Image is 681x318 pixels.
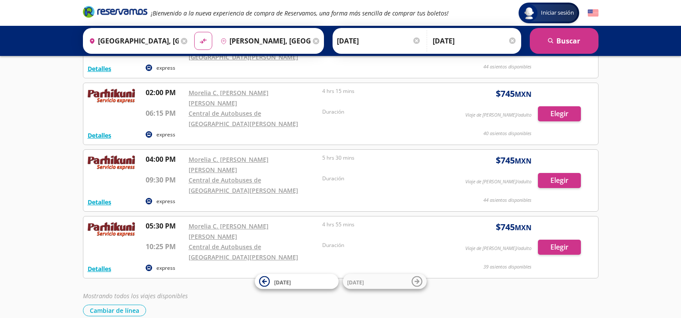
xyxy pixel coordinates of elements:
[189,222,269,241] a: Morelia C. [PERSON_NAME] [PERSON_NAME]
[88,131,111,140] button: Detalles
[530,28,599,54] button: Buscar
[146,241,184,252] p: 10:25 PM
[156,264,175,272] p: express
[515,90,531,99] small: MXN
[337,30,421,52] input: Elegir Fecha
[88,198,111,207] button: Detalles
[465,111,531,119] p: Viaje de [PERSON_NAME]/adulto
[255,274,339,289] button: [DATE]
[217,30,311,52] input: Buscar Destino
[146,108,184,118] p: 06:15 PM
[538,240,581,255] button: Elegir
[156,198,175,205] p: express
[515,156,531,166] small: MXN
[189,155,269,174] a: Morelia C. [PERSON_NAME] [PERSON_NAME]
[189,243,298,261] a: Central de Autobuses de [GEOGRAPHIC_DATA][PERSON_NAME]
[538,173,581,188] button: Elegir
[146,175,184,185] p: 09:30 PM
[156,64,175,72] p: express
[189,109,298,128] a: Central de Autobuses de [GEOGRAPHIC_DATA][PERSON_NAME]
[83,292,188,300] em: Mostrando todos los viajes disponibles
[433,30,517,52] input: Opcional
[88,87,135,105] img: RESERVAMOS
[88,154,135,171] img: RESERVAMOS
[146,87,184,98] p: 02:00 PM
[347,278,364,286] span: [DATE]
[322,154,452,162] p: 5 hrs 30 mins
[465,178,531,185] p: Viaje de [PERSON_NAME]/adulto
[88,264,111,273] button: Detalles
[322,87,452,95] p: 4 hrs 15 mins
[483,197,531,204] p: 44 asientos disponibles
[483,63,531,71] p: 44 asientos disponibles
[83,5,147,21] a: Brand Logo
[146,221,184,231] p: 05:30 PM
[88,221,135,238] img: RESERVAMOS
[465,245,531,252] p: Viaje de [PERSON_NAME]/adulto
[322,175,452,182] p: Duración
[483,263,531,271] p: 39 asientos disponibles
[496,87,531,100] span: $ 745
[537,9,577,17] span: Iniciar sesión
[496,154,531,167] span: $ 745
[189,89,269,107] a: Morelia C. [PERSON_NAME] [PERSON_NAME]
[86,30,179,52] input: Buscar Origen
[88,64,111,73] button: Detalles
[483,130,531,137] p: 40 asientos disponibles
[322,221,452,228] p: 4 hrs 55 mins
[83,305,146,316] button: Cambiar de línea
[515,223,531,232] small: MXN
[496,221,531,234] span: $ 745
[274,278,291,286] span: [DATE]
[588,8,599,19] button: English
[322,241,452,249] p: Duración
[83,5,147,18] i: Brand Logo
[156,131,175,139] p: express
[343,274,427,289] button: [DATE]
[322,108,452,116] p: Duración
[151,9,449,17] em: ¡Bienvenido a la nueva experiencia de compra de Reservamos, una forma más sencilla de comprar tus...
[146,154,184,164] p: 04:00 PM
[189,176,298,195] a: Central de Autobuses de [GEOGRAPHIC_DATA][PERSON_NAME]
[538,106,581,121] button: Elegir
